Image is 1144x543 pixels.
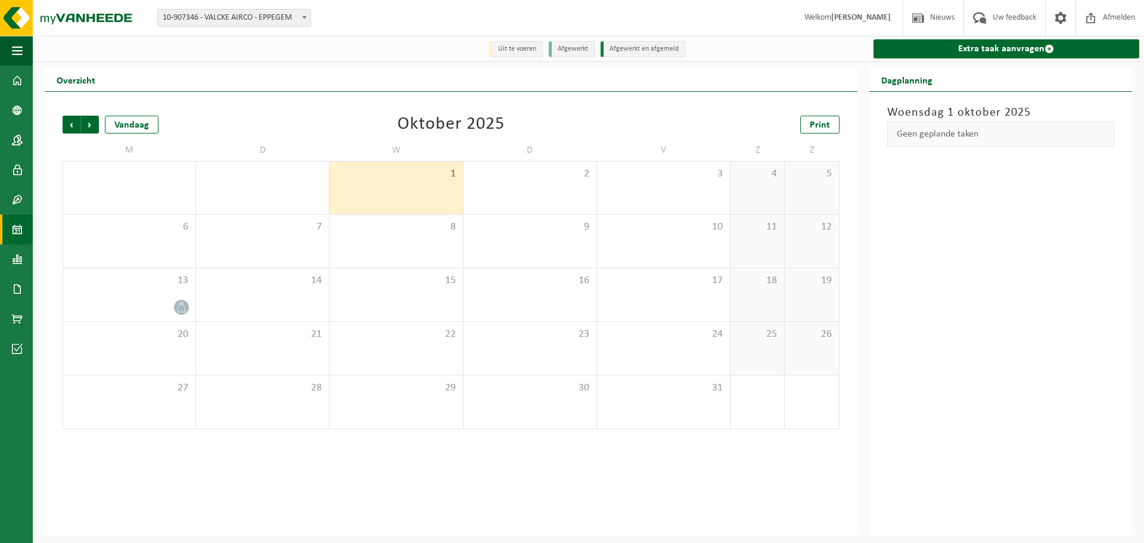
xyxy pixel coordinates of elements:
[202,221,323,234] span: 7
[196,139,329,161] td: D
[470,328,590,341] span: 23
[603,381,724,395] span: 31
[887,104,1114,122] h3: Woensdag 1 oktober 2025
[335,221,456,234] span: 8
[489,41,543,57] li: Uit te voeren
[470,167,590,181] span: 2
[785,139,839,161] td: Z
[603,167,724,181] span: 3
[202,381,323,395] span: 28
[873,39,1139,58] a: Extra taak aanvragen
[63,116,80,134] span: Vorige
[397,116,505,134] div: Oktober 2025
[158,10,310,26] span: 10-907346 - VALCKE AIRCO - EPPEGEM
[470,381,590,395] span: 30
[335,167,456,181] span: 1
[202,328,323,341] span: 21
[464,139,597,161] td: D
[69,274,189,287] span: 13
[202,274,323,287] span: 14
[470,221,590,234] span: 9
[800,116,840,134] a: Print
[81,116,99,134] span: Volgende
[157,9,311,27] span: 10-907346 - VALCKE AIRCO - EPPEGEM
[791,328,832,341] span: 26
[335,274,456,287] span: 15
[791,274,832,287] span: 19
[597,139,730,161] td: V
[549,41,595,57] li: Afgewerkt
[45,68,107,91] h2: Overzicht
[69,328,189,341] span: 20
[736,167,778,181] span: 4
[603,274,724,287] span: 17
[603,221,724,234] span: 10
[810,120,830,130] span: Print
[601,41,685,57] li: Afgewerkt en afgemeld
[470,274,590,287] span: 16
[329,139,463,161] td: W
[63,139,196,161] td: M
[730,139,785,161] td: Z
[603,328,724,341] span: 24
[869,68,944,91] h2: Dagplanning
[69,221,189,234] span: 6
[887,122,1114,147] div: Geen geplande taken
[831,13,891,22] strong: [PERSON_NAME]
[791,221,832,234] span: 12
[736,328,778,341] span: 25
[335,328,456,341] span: 22
[69,381,189,395] span: 27
[791,167,832,181] span: 5
[105,116,158,134] div: Vandaag
[335,381,456,395] span: 29
[736,274,778,287] span: 18
[736,221,778,234] span: 11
